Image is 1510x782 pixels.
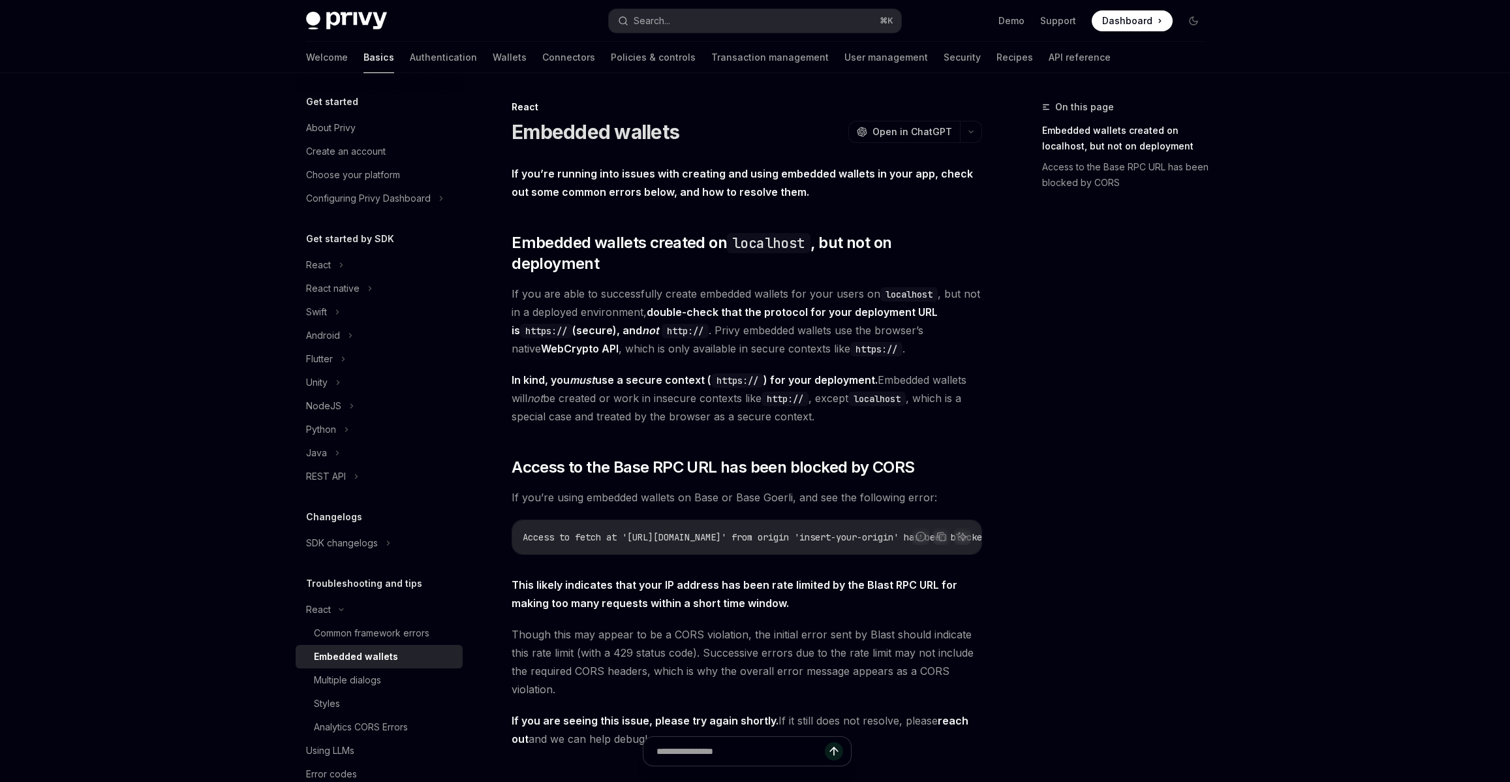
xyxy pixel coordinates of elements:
div: React [306,257,331,273]
h5: Changelogs [306,509,362,525]
h5: Get started [306,94,358,110]
div: React native [306,281,360,296]
a: Authentication [410,42,477,73]
button: Report incorrect code [912,528,929,545]
div: Multiple dialogs [314,672,381,688]
h5: Get started by SDK [306,231,394,247]
code: http:// [762,392,809,406]
a: Security [944,42,981,73]
a: Styles [296,692,463,715]
a: Dashboard [1092,10,1173,31]
a: WebCrypto API [541,342,619,356]
a: Wallets [493,42,527,73]
button: Copy the contents from the code block [933,528,950,545]
code: localhost [848,392,906,406]
div: React [306,602,331,618]
a: Embedded wallets created on localhost, but not on deployment [1042,120,1214,157]
span: Access to the Base RPC URL has been blocked by CORS [512,457,914,478]
a: Connectors [542,42,595,73]
strong: This likely indicates that your IP address has been rate limited by the Blast RPC URL for making ... [512,578,957,610]
span: Dashboard [1102,14,1152,27]
strong: double-check that the protocol for your deployment URL is (secure), and [512,305,938,337]
span: ⌘ K [880,16,893,26]
div: Choose your platform [306,167,400,183]
a: Policies & controls [611,42,696,73]
strong: In kind, you use a secure context ( ) for your deployment. [512,373,878,386]
code: localhost [727,233,810,253]
code: localhost [880,287,938,302]
span: If it still does not resolve, please and we can help debug! [512,712,982,748]
div: About Privy [306,120,356,136]
a: Demo [998,14,1025,27]
div: Using LLMs [306,743,354,759]
button: Search...⌘K [609,9,901,33]
a: Common framework errors [296,621,463,645]
div: Error codes [306,766,357,782]
strong: If you are seeing this issue, please try again shortly. [512,714,778,727]
div: Flutter [306,351,333,367]
code: https:// [711,373,763,388]
div: Search... [634,13,670,29]
span: Though this may appear to be a CORS violation, the initial error sent by Blast should indicate th... [512,625,982,698]
div: Analytics CORS Errors [314,719,408,735]
button: Toggle dark mode [1183,10,1204,31]
button: Open in ChatGPT [848,121,960,143]
a: Create an account [296,140,463,163]
strong: If you’re running into issues with creating and using embedded wallets in your app, check out som... [512,167,973,198]
div: Unity [306,375,328,390]
a: Support [1040,14,1076,27]
em: not [527,392,543,405]
div: Android [306,328,340,343]
code: http:// [662,324,709,338]
img: dark logo [306,12,387,30]
div: React [512,101,982,114]
div: Java [306,445,327,461]
em: must [570,373,595,386]
div: SDK changelogs [306,535,378,551]
span: If you are able to successfully create embedded wallets for your users on , but not in a deployed... [512,285,982,358]
a: User management [844,42,928,73]
div: Configuring Privy Dashboard [306,191,431,206]
a: About Privy [296,116,463,140]
span: Embedded wallets will be created or work in insecure contexts like , except , which is a special ... [512,371,982,426]
h1: Embedded wallets [512,120,679,144]
div: Styles [314,696,340,712]
a: Welcome [306,42,348,73]
em: not [642,324,659,337]
div: Common framework errors [314,625,429,641]
a: Choose your platform [296,163,463,187]
div: Embedded wallets [314,649,398,665]
a: Access to the Base RPC URL has been blocked by CORS [1042,157,1214,193]
span: If you’re using embedded wallets on Base or Base Goerli, and see the following error: [512,488,982,507]
a: Multiple dialogs [296,668,463,692]
a: Using LLMs [296,739,463,762]
span: Access to fetch at '[URL][DOMAIN_NAME]' from origin 'insert-your-origin' has been blocked by CORS... [523,531,1081,543]
h5: Troubleshooting and tips [306,576,422,591]
span: On this page [1055,99,1114,115]
a: Basics [363,42,394,73]
a: Embedded wallets [296,645,463,668]
button: Send message [825,742,843,760]
a: Transaction management [711,42,829,73]
a: Recipes [996,42,1033,73]
button: Ask AI [954,528,971,545]
span: Open in ChatGPT [872,125,952,138]
a: API reference [1049,42,1111,73]
code: https:// [850,342,902,356]
a: Analytics CORS Errors [296,715,463,739]
div: REST API [306,469,346,484]
code: https:// [520,324,572,338]
div: NodeJS [306,398,341,414]
div: Swift [306,304,327,320]
div: Create an account [306,144,386,159]
span: Embedded wallets created on , but not on deployment [512,232,982,274]
div: Python [306,422,336,437]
